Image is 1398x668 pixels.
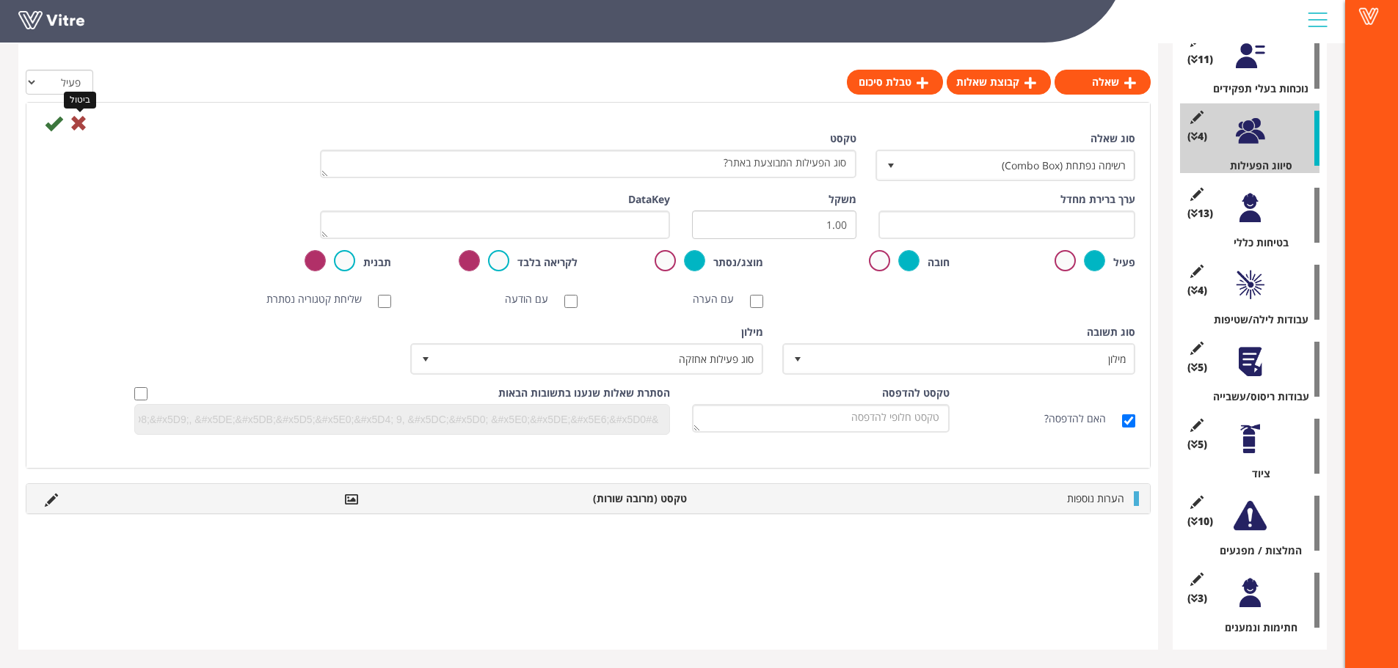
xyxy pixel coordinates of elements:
div: ציוד [1191,466,1319,481]
span: (3 ) [1187,591,1207,606]
label: סוג תשובה [1087,325,1135,339]
span: מילון [810,345,1134,372]
label: ערך ברירת מחדל [1060,192,1135,207]
a: קבוצת שאלות [947,70,1051,95]
label: מוצג/נסתר [713,255,763,270]
label: סוג שאלה [1091,131,1135,146]
span: (13 ) [1187,206,1213,221]
span: select [412,345,439,372]
label: עם הודעה [505,292,563,307]
div: סיווג הפעילות [1191,158,1319,173]
span: (11 ) [1187,52,1213,67]
label: טקסט [830,131,856,146]
label: פעיל [1113,255,1135,270]
textarea: סוג הפעילות המבוצעת באתר? [320,150,856,178]
span: (5 ) [1187,437,1207,452]
div: בטיחות כללי [1191,235,1319,250]
input: Hide question based on answer [134,387,148,400]
span: (10 ) [1187,514,1213,529]
label: לקריאה בלבד [517,255,578,270]
label: חובה [928,255,950,270]
div: המלצות / מפגעים [1191,543,1319,558]
div: עבודות ריסוס/עשבייה [1191,389,1319,404]
span: select [878,152,904,178]
a: שאלה [1055,70,1151,95]
span: (5 ) [1187,360,1207,375]
input: עם הערה [750,295,763,308]
label: שליחת קטגוריה נסתרת [266,292,376,307]
span: סוג פעילות אחזקה [438,345,762,372]
label: טקסט להדפסה [882,386,950,400]
a: טבלת סיכום [847,70,943,95]
input: האם להדפסה? [1122,414,1135,427]
label: DataKey [628,192,670,207]
div: ביטול [64,92,96,109]
input: שליחת קטגוריה נסתרת [378,295,391,308]
span: select [784,345,811,372]
li: טקסט (מרובה שורות) [530,491,694,506]
span: הערות נוספות [1067,491,1124,505]
label: תבנית [363,255,391,270]
label: הסתרת שאלות שנענו בתשובות הבאות [498,386,670,400]
span: (4 ) [1187,283,1207,298]
label: מילון [741,325,763,339]
input: עם הודעה [564,295,578,308]
div: נוכחות בעלי תפקידים [1191,81,1319,96]
div: עבודות לילה/שטיפות [1191,312,1319,327]
label: האם להדפסה? [1044,411,1121,426]
label: עם הערה [693,292,749,307]
span: רשימה נפתחת (Combo Box) [903,152,1134,178]
label: משקל [829,192,856,207]
div: חתימות ונמענים [1191,620,1319,635]
input: &#x5DC;&#x5D3;&#x5D5;&#x5D2;&#x5DE;&#x5D4;: &#x5DC;&#x5D0; &#x5E8;&#x5DC;&#x5D5;&#x5D5;&#x5E0;&#x... [135,408,663,430]
span: (4 ) [1187,129,1207,144]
